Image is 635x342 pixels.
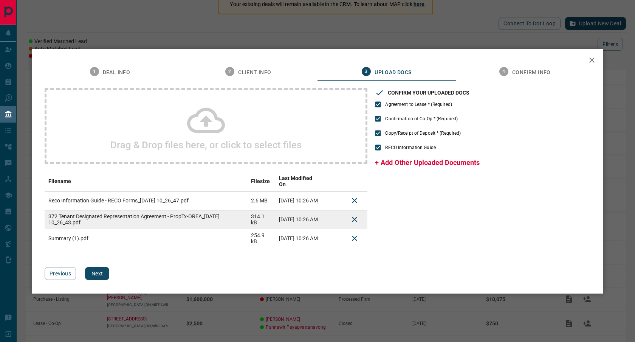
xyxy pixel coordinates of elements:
[342,171,367,191] th: delete file action column
[45,191,247,210] td: Reco Information Guide - RECO Forms_[DATE] 10_26_47.pdf
[385,144,435,151] span: RECO Information Guide
[345,191,364,210] button: Delete
[345,229,364,247] button: Delete
[45,171,247,191] th: Filename
[45,267,76,280] button: Previous
[388,90,469,96] h3: CONFIRM YOUR UPLOADED DOCS
[275,191,323,210] td: [DATE] 10:26 AM
[385,115,458,122] span: Confirmation of Co-Op * (Required)
[385,101,452,108] span: Agreement to Lease * (Required)
[103,69,130,76] span: Deal Info
[275,229,323,248] td: [DATE] 10:26 AM
[247,191,276,210] td: 2.6 MB
[385,130,461,137] span: Copy/Receipt of Deposit * (Required)
[45,210,247,229] td: 372 Tenant Designated Representation Agreement - PropTx-OREA_[DATE] 10_26_43.pdf
[275,210,323,229] td: [DATE] 10:26 AM
[275,171,323,191] th: Last Modified On
[345,210,364,229] button: Delete
[45,88,367,164] div: Drag & Drop files here, or click to select files
[45,229,247,248] td: Summary (1).pdf
[365,69,368,74] text: 3
[247,229,276,248] td: 254.9 kB
[247,171,276,191] th: Filesize
[110,139,302,151] h2: Drag & Drop files here, or click to select files
[375,69,411,76] span: Upload Docs
[375,159,480,166] span: + Add Other Uploaded Documents
[229,69,231,74] text: 2
[502,69,505,74] text: 4
[85,267,109,280] button: Next
[93,69,96,74] text: 1
[238,69,271,76] span: Client Info
[323,171,342,191] th: download action column
[512,69,551,76] span: Confirm Info
[247,210,276,229] td: 314.1 kB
